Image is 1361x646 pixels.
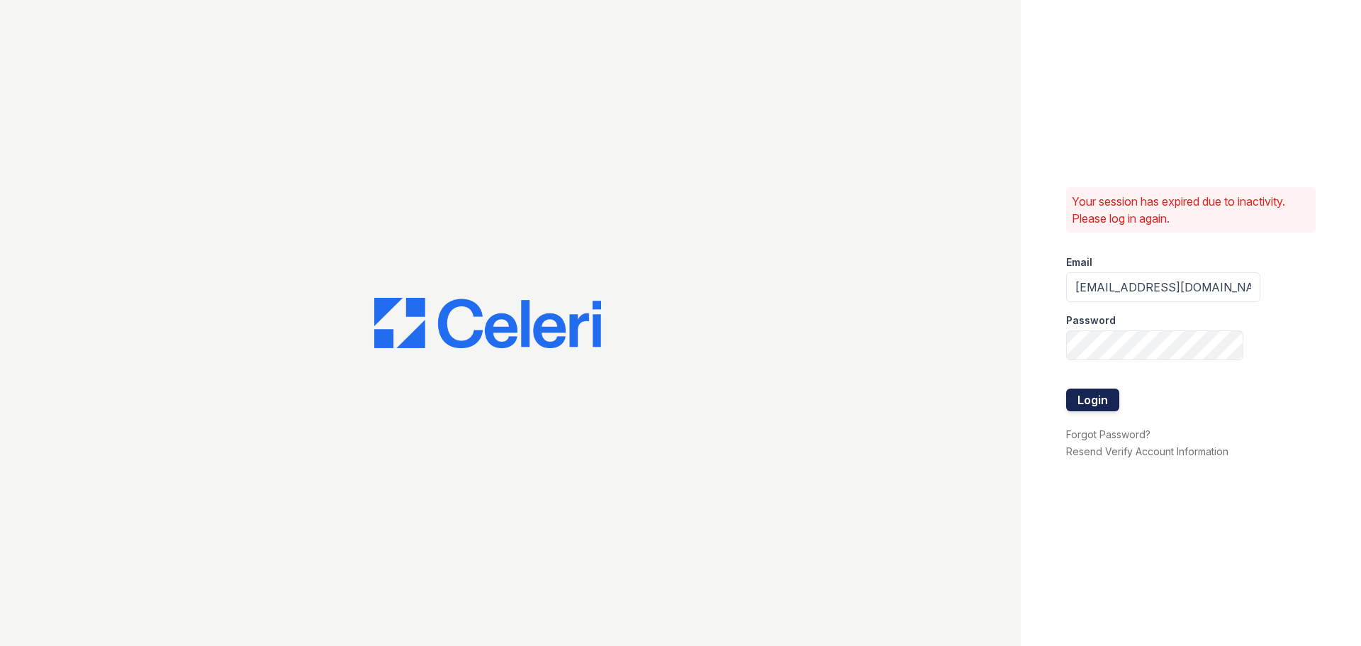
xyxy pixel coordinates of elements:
[374,298,601,349] img: CE_Logo_Blue-a8612792a0a2168367f1c8372b55b34899dd931a85d93a1a3d3e32e68fde9ad4.png
[1066,389,1119,411] button: Login
[1066,445,1228,457] a: Resend Verify Account Information
[1072,193,1310,227] p: Your session has expired due to inactivity. Please log in again.
[1066,255,1092,269] label: Email
[1066,428,1150,440] a: Forgot Password?
[1066,313,1116,328] label: Password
